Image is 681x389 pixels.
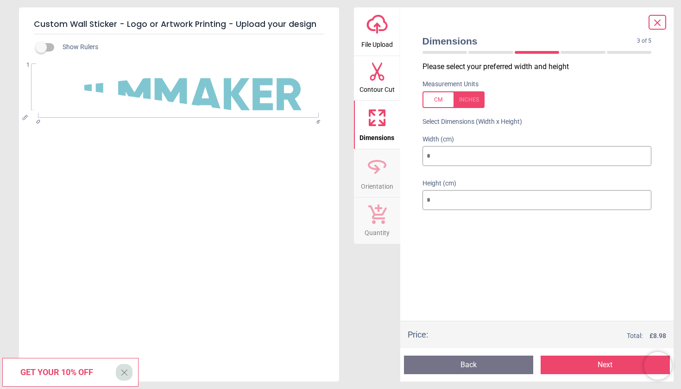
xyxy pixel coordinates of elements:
button: Contour Cut [354,56,400,101]
span: Dimensions [359,129,394,143]
span: Orientation [361,178,393,191]
button: Dimensions [354,101,400,149]
button: Next [541,356,670,374]
span: 8.98 [653,332,666,339]
div: Total: [442,332,667,341]
span: 1 [12,61,30,69]
span: cm [21,113,29,121]
label: Select Dimensions (Width x Height) [415,117,522,127]
span: 3 of 5 [637,37,651,45]
span: £ [649,332,666,341]
h5: Custom Wall Sticker - Logo or Artwork Printing - Upload your design [34,15,324,34]
label: Height (cm) [422,179,652,188]
span: Dimensions [422,34,637,48]
button: File Upload [354,7,400,56]
label: Measurement Units [422,80,479,89]
span: Contour Cut [359,81,395,95]
button: Back [404,356,533,374]
div: Price : [408,329,428,340]
button: Orientation [354,149,400,198]
p: Please select your preferred width and height [422,62,659,72]
span: 6 [314,118,320,124]
label: Width (cm) [422,135,652,144]
iframe: Brevo live chat [644,352,672,380]
span: 0 [34,118,40,124]
div: Show Rulers [41,42,339,53]
span: File Upload [361,36,393,50]
button: Quantity [354,198,400,244]
span: Quantity [365,224,390,238]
